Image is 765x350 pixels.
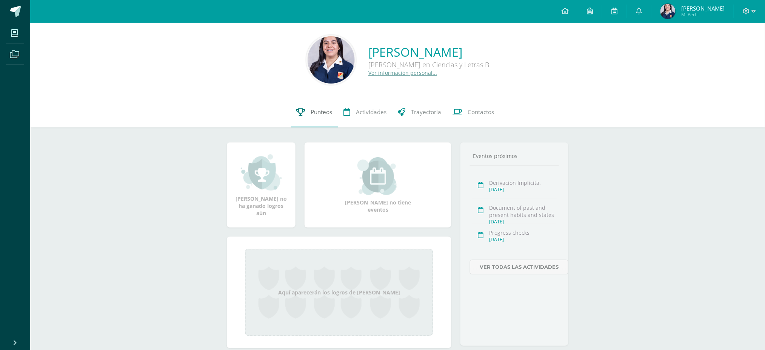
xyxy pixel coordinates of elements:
a: Trayectoria [393,97,447,127]
img: achievement_small.png [241,153,282,191]
a: Punteos [291,97,338,127]
div: [DATE] [489,186,557,193]
div: Eventos próximos [470,152,559,160]
div: Document of past and present habits and states [489,204,557,218]
div: [DATE] [489,218,557,225]
img: a90d396c49d29283b4a76d5f3cd73cd9.png [308,36,355,84]
div: Progress checks [489,229,557,236]
a: Ver todas las actividades [470,260,568,274]
div: Aquí aparecerán los logros de [PERSON_NAME] [245,249,433,336]
img: 8e0900b7d2c419510f864cc0b06d5426.png [660,4,676,19]
span: Trayectoria [411,108,442,116]
a: [PERSON_NAME] [368,44,489,60]
span: Contactos [468,108,494,116]
span: [PERSON_NAME] [681,5,725,12]
span: Punteos [311,108,332,116]
div: [PERSON_NAME] no tiene eventos [340,157,416,213]
a: Contactos [447,97,500,127]
div: [PERSON_NAME] no ha ganado logros aún [234,153,288,217]
div: Derivación Implícita. [489,179,557,186]
div: [DATE] [489,236,557,243]
a: Ver información personal... [368,69,437,76]
a: Actividades [338,97,393,127]
span: Actividades [356,108,387,116]
img: event_small.png [357,157,399,195]
div: [PERSON_NAME] en Ciencias y Letras B [368,60,489,69]
span: Mi Perfil [681,11,725,18]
